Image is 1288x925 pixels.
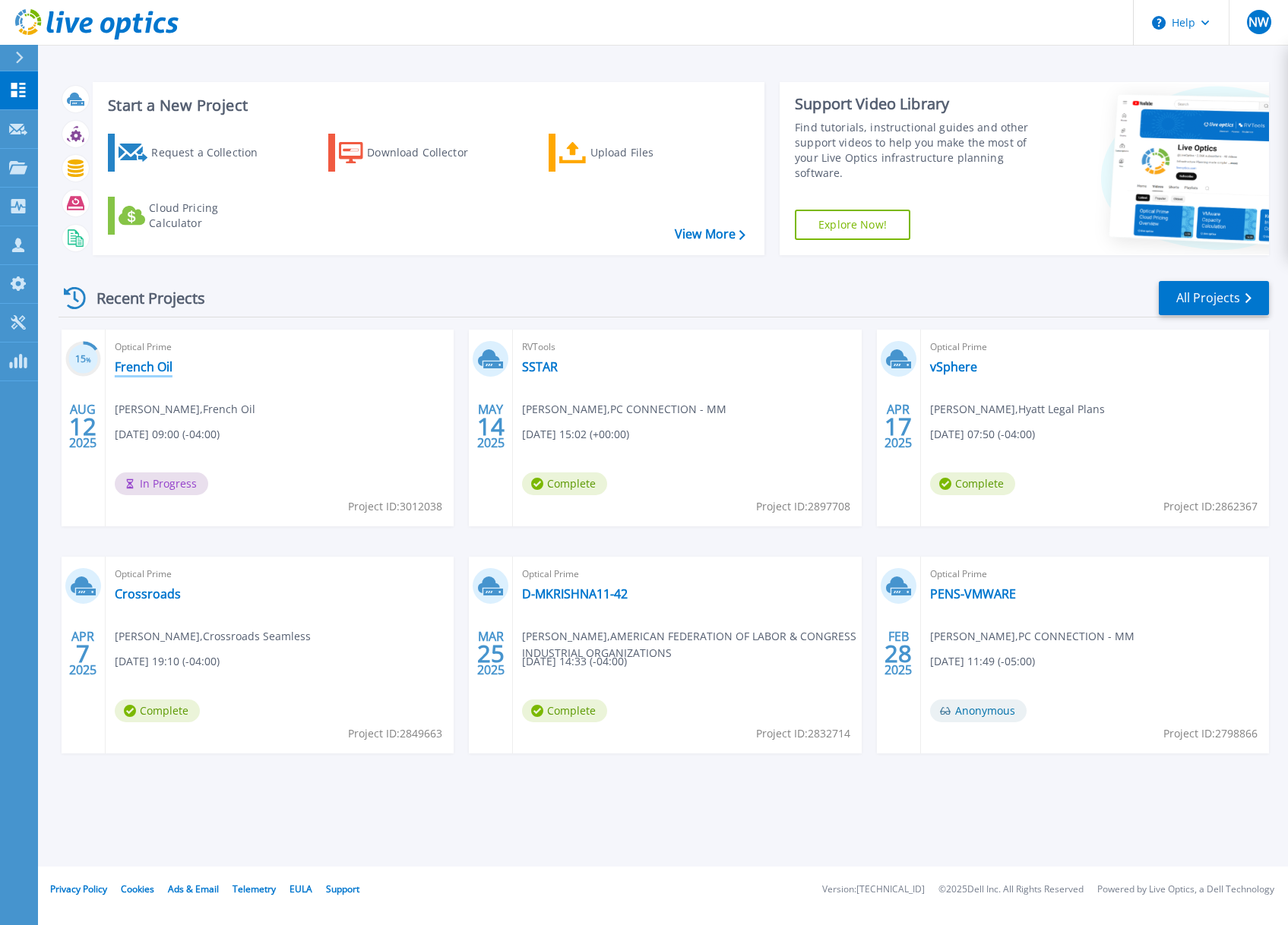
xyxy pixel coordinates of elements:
span: [PERSON_NAME] , Hyatt Legal Plans [930,401,1105,418]
div: MAR 2025 [476,626,505,681]
span: [PERSON_NAME] , PC CONNECTION - MM [930,628,1135,645]
div: Download Collector [367,137,489,168]
div: AUG 2025 [68,399,97,454]
span: % [86,355,91,364]
a: Upload Files [549,134,718,172]
span: Optical Prime [930,566,1260,582]
h3: 15 [65,351,101,368]
a: vSphere [930,359,977,374]
span: Project ID: 2832714 [756,725,850,742]
span: Anonymous [930,699,1027,722]
span: Optical Prime [115,339,445,355]
span: Complete [522,699,607,722]
span: 12 [69,420,97,433]
a: Cloud Pricing Calculator [108,197,277,235]
span: In Progress [115,472,208,495]
a: Crossroads [115,586,181,601]
span: [PERSON_NAME] , Crossroads Seamless [115,628,311,645]
span: 14 [477,420,505,433]
a: SSTAR [522,359,558,374]
div: FEB 2025 [884,626,913,681]
span: 28 [885,647,912,660]
span: Project ID: 2862367 [1163,498,1258,515]
div: Recent Projects [59,279,226,317]
span: Project ID: 2849663 [348,725,442,742]
a: Request a Collection [108,134,277,172]
div: Cloud Pricing Calculator [149,200,271,231]
div: APR 2025 [68,626,97,681]
a: Privacy Policy [50,882,107,895]
a: Ads & Email [168,882,219,895]
div: APR 2025 [884,399,913,454]
a: View More [675,227,745,242]
a: Explore Now! [795,210,910,240]
div: Find tutorials, instructional guides and other support videos to help you make the most of your L... [795,120,1043,181]
span: [DATE] 07:50 (-04:00) [930,426,1035,443]
span: Optical Prime [115,566,445,582]
span: Complete [930,472,1015,495]
span: Complete [522,472,607,495]
h3: Start a New Project [108,97,745,114]
span: [DATE] 09:00 (-04:00) [115,426,220,443]
span: [PERSON_NAME] , AMERICAN FEDERATION OF LABOR & CONGRESS INDUSTRIAL ORGANIZATIONS [522,628,861,661]
span: 25 [477,647,505,660]
li: Version: [TECHNICAL_ID] [822,885,925,895]
span: RVTools [522,339,852,355]
span: NW [1248,16,1269,28]
span: [PERSON_NAME] , PC CONNECTION - MM [522,401,726,418]
span: [DATE] 19:10 (-04:00) [115,653,220,670]
span: Optical Prime [930,339,1260,355]
li: © 2025 Dell Inc. All Rights Reserved [938,885,1084,895]
a: Download Collector [328,134,498,172]
a: Telemetry [233,882,276,895]
span: 17 [885,420,912,433]
div: Upload Files [590,137,712,168]
span: 7 [76,647,90,660]
span: [DATE] 15:02 (+00:00) [522,426,629,443]
div: Request a Collection [151,137,273,168]
li: Powered by Live Optics, a Dell Technology [1097,885,1274,895]
a: EULA [290,882,312,895]
div: Support Video Library [795,94,1043,114]
span: [PERSON_NAME] , French Oil [115,401,255,418]
span: Optical Prime [522,566,852,582]
span: Project ID: 2897708 [756,498,850,515]
span: [DATE] 11:49 (-05:00) [930,653,1035,670]
div: MAY 2025 [476,399,505,454]
span: Project ID: 2798866 [1163,725,1258,742]
span: [DATE] 14:33 (-04:00) [522,653,627,670]
a: D-MKRISHNA11-42 [522,586,628,601]
span: Complete [115,699,200,722]
a: All Projects [1159,281,1269,315]
span: Project ID: 3012038 [348,498,442,515]
a: PENS-VMWARE [930,586,1016,601]
a: Support [326,882,359,895]
a: French Oil [115,359,172,374]
a: Cookies [121,882,154,895]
